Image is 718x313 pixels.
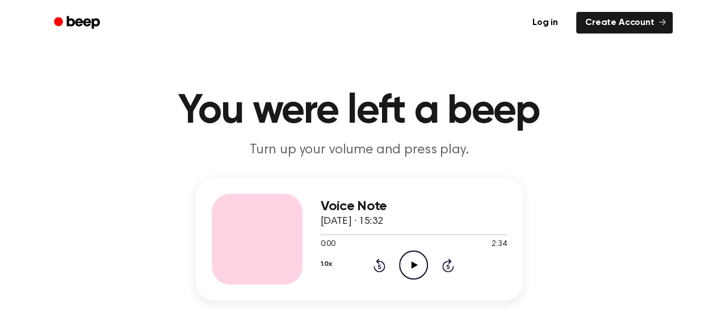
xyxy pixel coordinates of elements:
button: 1.0x [321,254,332,274]
p: Turn up your volume and press play. [141,141,577,160]
a: Beep [46,12,110,34]
span: [DATE] · 15:32 [321,216,383,227]
span: 2:34 [492,239,506,251]
h3: Voice Note [321,199,507,214]
h1: You were left a beep [69,91,650,132]
a: Create Account [576,12,673,34]
a: Log in [521,10,569,36]
span: 0:00 [321,239,335,251]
